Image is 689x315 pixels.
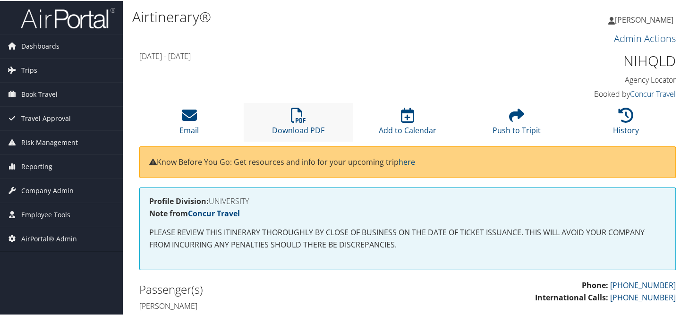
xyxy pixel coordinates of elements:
[149,226,666,250] p: PLEASE REVIEW THIS ITINERARY THOROUGHLY BY CLOSE OF BUSINESS ON THE DATE OF TICKET ISSUANCE. THIS...
[553,88,676,98] h4: Booked by
[21,130,78,153] span: Risk Management
[21,34,60,57] span: Dashboards
[149,196,666,204] h4: UNIVERSITY
[535,291,608,302] strong: International Calls:
[21,58,37,81] span: Trips
[149,155,666,168] p: Know Before You Go: Get resources and info for your upcoming trip
[21,202,70,226] span: Employee Tools
[139,281,400,297] h2: Passenger(s)
[21,6,115,28] img: airportal-logo.png
[614,31,676,44] a: Admin Actions
[553,50,676,70] h1: NIHQLD
[630,88,676,98] a: Concur Travel
[139,300,400,310] h4: [PERSON_NAME]
[149,207,240,218] strong: Note from
[615,14,673,24] span: [PERSON_NAME]
[610,291,676,302] a: [PHONE_NUMBER]
[21,178,74,202] span: Company Admin
[179,112,199,135] a: Email
[608,5,683,33] a: [PERSON_NAME]
[139,50,538,60] h4: [DATE] - [DATE]
[188,207,240,218] a: Concur Travel
[132,6,499,26] h1: Airtinerary®
[553,74,676,84] h4: Agency Locator
[493,112,541,135] a: Push to Tripit
[613,112,639,135] a: History
[272,112,324,135] a: Download PDF
[21,226,77,250] span: AirPortal® Admin
[379,112,436,135] a: Add to Calendar
[149,195,209,205] strong: Profile Division:
[21,106,71,129] span: Travel Approval
[21,154,52,178] span: Reporting
[21,82,58,105] span: Book Travel
[399,156,415,166] a: here
[610,279,676,289] a: [PHONE_NUMBER]
[582,279,608,289] strong: Phone:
